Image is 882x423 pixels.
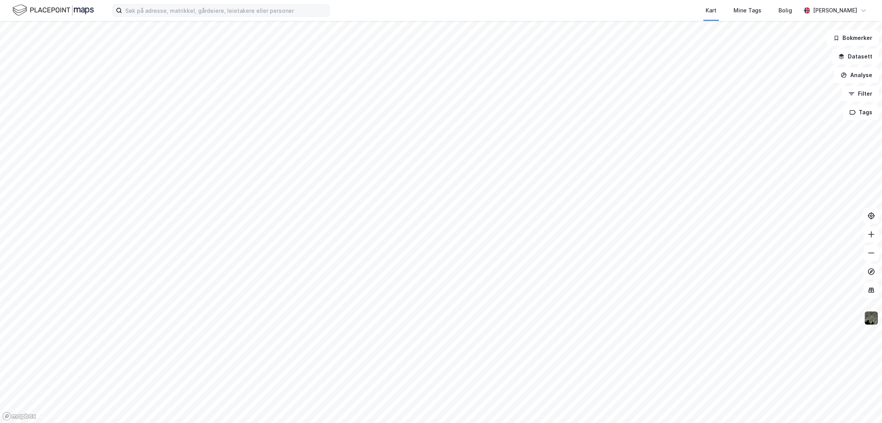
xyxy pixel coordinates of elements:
[122,5,329,16] input: Søk på adresse, matrikkel, gårdeiere, leietakere eller personer
[813,6,857,15] div: [PERSON_NAME]
[734,6,761,15] div: Mine Tags
[12,3,94,17] img: logo.f888ab2527a4732fd821a326f86c7f29.svg
[843,386,882,423] div: Kontrollprogram for chat
[778,6,792,15] div: Bolig
[843,386,882,423] iframe: Chat Widget
[706,6,716,15] div: Kart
